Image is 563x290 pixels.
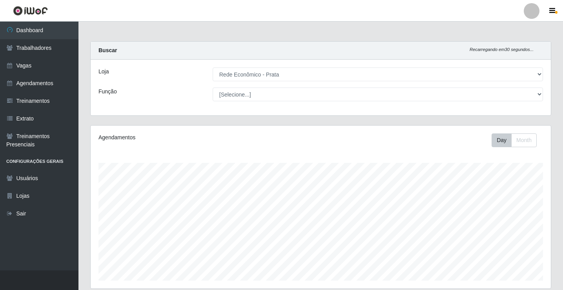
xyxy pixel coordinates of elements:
[511,133,537,147] button: Month
[492,133,512,147] button: Day
[98,47,117,53] strong: Buscar
[98,88,117,96] label: Função
[13,6,48,16] img: CoreUI Logo
[492,133,543,147] div: Toolbar with button groups
[470,47,534,52] i: Recarregando em 30 segundos...
[492,133,537,147] div: First group
[98,67,109,76] label: Loja
[98,133,277,142] div: Agendamentos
